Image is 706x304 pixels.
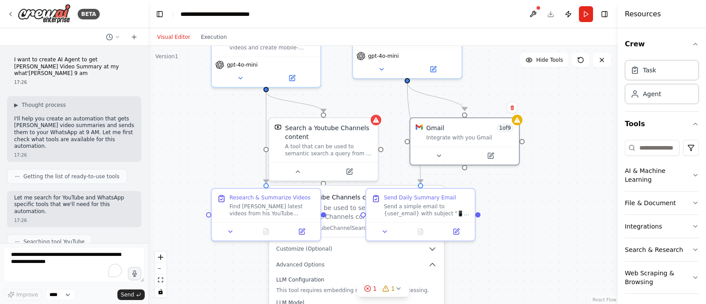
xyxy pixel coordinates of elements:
p: This tool requires embedding models for data processing. [276,287,437,294]
button: ▶Thought process [14,101,66,109]
div: Integrate with you Gmail [426,134,514,141]
span: Advanced Options [276,261,324,268]
button: Visual Editor [152,32,195,42]
div: Send Daily Summary Email [384,194,456,201]
div: A tool that can be used to semantic search a query from a Youtube Channels content. [285,143,372,157]
div: Send Daily Summary EmailSend a simple email to {user_email} with subject "📱 [PERSON_NAME] Daily S... [365,188,476,241]
img: YoutubeChannelSearchTool [274,124,282,131]
div: Send a simple email to {user_email} with subject "📱 [PERSON_NAME] Daily Summary". Include the vid... [384,203,469,217]
div: Research & Summarize Videos [229,194,311,201]
button: Click to speak your automation idea [128,267,141,280]
div: React Flow controls [155,251,166,297]
button: Open in side panel [286,226,317,237]
span: Getting the list of ready-to-use tools [23,173,120,180]
button: Hide left sidebar [154,8,166,20]
button: Open in side panel [408,64,458,75]
button: toggle interactivity [155,286,166,297]
button: fit view [155,274,166,286]
span: Hide Tools [536,56,563,64]
button: zoom in [155,251,166,263]
div: 17:26 [14,152,134,158]
span: Improve [16,291,38,298]
div: Task [643,66,656,75]
p: Let me search for YouTube and WhatsApp specific tools that we'll need for this automation. [14,195,134,215]
button: Search & Research [625,238,699,261]
h3: Search a Youtube Channels content [276,193,437,202]
button: Improve [4,289,42,300]
div: Find [PERSON_NAME] latest videos and create mobile-friendly summaries with key insights and takea... [211,11,321,88]
button: Open in side panel [324,166,374,177]
p: I want to create AI Agent to get [PERSON_NAME] Video Summary at my what'[PERSON_NAME] 9 am [14,56,134,77]
span: Number of enabled actions [496,124,514,132]
span: Searching tool YouTube [23,238,85,245]
button: Start a new chat [127,32,141,42]
button: No output available [402,226,439,237]
button: Send [117,289,145,300]
div: BETA [78,9,100,19]
button: Advanced Options [276,260,437,269]
span: gpt-4o-mini [368,53,399,60]
button: Web Scraping & Browsing [625,262,699,293]
p: A tool that can be used to semantic search a query from a Youtube Channels content. [276,203,437,221]
g: Edge from f680481c-3e7a-4ca1-828b-6d2f4561b9ee to 3f6e5ea9-d6fc-4502-bdaa-5f2929658678 [403,83,469,110]
button: File & Document [625,191,699,214]
button: Hide Tools [520,53,568,67]
label: LLM Configuration [276,276,437,283]
div: 17:26 [14,79,134,86]
div: Find [PERSON_NAME] latest videos from his YouTube channel and create a summary for each. Include:... [229,203,315,217]
g: Edge from f680481c-3e7a-4ca1-828b-6d2f4561b9ee to 9ef93d36-8a48-419f-9587-77a6a7d985a8 [403,83,425,183]
button: Open in side panel [267,73,317,83]
span: Send [121,291,134,298]
button: 11 [357,281,409,297]
p: I'll help you create an automation that gets [PERSON_NAME] video summaries and sends them to your... [14,116,134,150]
div: Gmail [426,124,444,132]
button: Integrations [625,215,699,238]
span: ▶ [14,101,18,109]
button: Delete node [507,102,518,113]
img: Logo [18,4,71,24]
span: 1 [391,284,395,293]
div: 17:26 [14,217,134,224]
a: React Flow attribution [593,297,616,302]
button: zoom out [155,263,166,274]
nav: breadcrumb [180,10,250,19]
button: Open in side panel [441,226,471,237]
g: Edge from 52026fc5-6e9d-44cf-ba11-01044f605b07 to c0000bb0-10f0-4ad4-a35a-f12781247701 [262,92,270,183]
g: Edge from 52026fc5-6e9d-44cf-ba11-01044f605b07 to e55efda0-a44a-4d6b-8da8-5eb05d992007 [262,92,328,112]
textarea: To enrich screen reader interactions, please activate Accessibility in Grammarly extension settings [4,247,145,282]
button: Crew [625,32,699,56]
div: Crew [625,56,699,111]
p: Class name: YoutubeChannelSearchTool [276,225,437,232]
button: Hide right sidebar [598,8,611,20]
button: Open in side panel [466,150,515,161]
div: YoutubeChannelSearchToolSearch a Youtube Channels contentA tool that can be used to semantic sear... [268,117,379,181]
img: Gmail [416,124,423,131]
div: Version 1 [155,53,178,60]
button: Execution [195,32,232,42]
div: Research & Summarize VideosFind [PERSON_NAME] latest videos from his YouTube channel and create a... [211,188,321,241]
button: Switch to previous chat [102,32,124,42]
div: gpt-4o-mini [352,11,462,79]
div: Search a Youtube Channels content [285,124,372,141]
button: Customize (Optional) [276,244,437,253]
div: Tools [625,136,699,301]
div: Agent [643,90,661,98]
button: Tools [625,112,699,136]
h4: Resources [625,9,661,19]
button: AI & Machine Learning [625,159,699,191]
span: 1 [373,284,377,293]
span: Customize (Optional) [276,245,332,252]
span: gpt-4o-mini [227,61,258,68]
button: No output available [248,226,285,237]
span: Thought process [22,101,66,109]
div: GmailGmail1of9Integrate with you Gmail [409,117,520,165]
